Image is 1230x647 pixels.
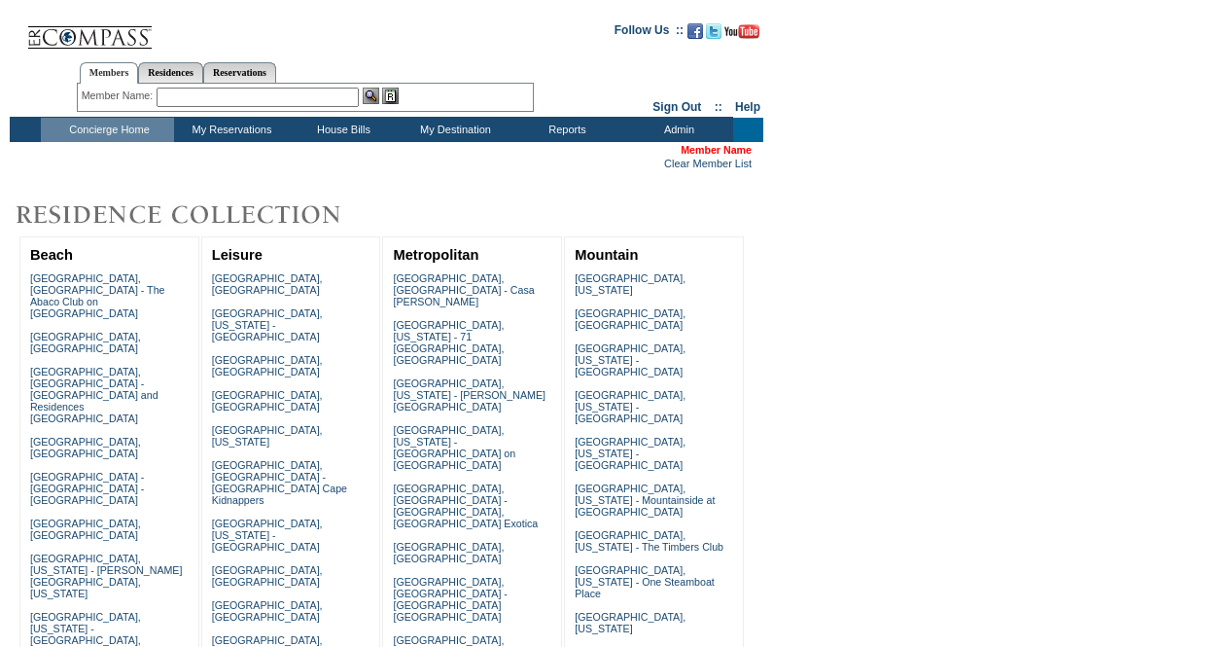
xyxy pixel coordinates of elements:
[212,424,323,448] a: [GEOGRAPHIC_DATA], [US_STATE]
[212,354,323,377] a: [GEOGRAPHIC_DATA], [GEOGRAPHIC_DATA]
[393,576,507,623] a: [GEOGRAPHIC_DATA], [GEOGRAPHIC_DATA] - [GEOGRAPHIC_DATA] [GEOGRAPHIC_DATA]
[393,377,545,413] a: [GEOGRAPHIC_DATA], [US_STATE] - [PERSON_NAME][GEOGRAPHIC_DATA]
[706,23,721,39] img: Follow us on Twitter
[398,118,510,142] td: My Destination
[735,100,760,114] a: Help
[363,88,379,104] img: View
[212,389,323,413] a: [GEOGRAPHIC_DATA], [GEOGRAPHIC_DATA]
[575,529,723,553] a: [GEOGRAPHIC_DATA], [US_STATE] - The Timbers Club
[30,471,144,506] a: [GEOGRAPHIC_DATA] - [GEOGRAPHIC_DATA] - [GEOGRAPHIC_DATA]
[30,518,141,541] a: [GEOGRAPHIC_DATA], [GEOGRAPHIC_DATA]
[30,247,73,263] a: Beach
[174,118,286,142] td: My Reservations
[724,24,759,39] img: Subscribe to our YouTube Channel
[575,272,685,296] a: [GEOGRAPHIC_DATA], [US_STATE]
[575,611,685,634] a: [GEOGRAPHIC_DATA], [US_STATE]
[393,483,538,529] a: [GEOGRAPHIC_DATA], [GEOGRAPHIC_DATA] - [GEOGRAPHIC_DATA], [GEOGRAPHIC_DATA] Exotica
[286,118,398,142] td: House Bills
[10,29,25,30] img: i.gif
[393,272,534,307] a: [GEOGRAPHIC_DATA], [GEOGRAPHIC_DATA] - Casa [PERSON_NAME]
[510,118,621,142] td: Reports
[652,100,701,114] a: Sign Out
[212,272,323,296] a: [GEOGRAPHIC_DATA], [GEOGRAPHIC_DATA]
[30,331,141,354] a: [GEOGRAPHIC_DATA], [GEOGRAPHIC_DATA]
[706,29,721,41] a: Follow us on Twitter
[575,247,638,263] a: Mountain
[575,342,685,377] a: [GEOGRAPHIC_DATA], [US_STATE] - [GEOGRAPHIC_DATA]
[212,599,323,623] a: [GEOGRAPHIC_DATA], [GEOGRAPHIC_DATA]
[212,564,323,588] a: [GEOGRAPHIC_DATA], [GEOGRAPHIC_DATA]
[724,29,759,41] a: Subscribe to our YouTube Channel
[212,247,263,263] a: Leisure
[203,62,276,83] a: Reservations
[575,307,685,331] a: [GEOGRAPHIC_DATA], [GEOGRAPHIC_DATA]
[393,541,504,564] a: [GEOGRAPHIC_DATA], [GEOGRAPHIC_DATA]
[82,88,157,104] div: Member Name:
[615,21,684,45] td: Follow Us ::
[393,247,478,263] a: Metropolitan
[30,436,141,459] a: [GEOGRAPHIC_DATA], [GEOGRAPHIC_DATA]
[80,62,139,84] a: Members
[30,272,165,319] a: [GEOGRAPHIC_DATA], [GEOGRAPHIC_DATA] - The Abaco Club on [GEOGRAPHIC_DATA]
[575,483,715,518] a: [GEOGRAPHIC_DATA], [US_STATE] - Mountainside at [GEOGRAPHIC_DATA]
[715,100,722,114] span: ::
[687,23,703,39] img: Become our fan on Facebook
[138,62,203,83] a: Residences
[575,389,685,424] a: [GEOGRAPHIC_DATA], [US_STATE] - [GEOGRAPHIC_DATA]
[41,118,174,142] td: Concierge Home
[621,118,733,142] td: Admin
[393,424,515,471] a: [GEOGRAPHIC_DATA], [US_STATE] - [GEOGRAPHIC_DATA] on [GEOGRAPHIC_DATA]
[30,553,183,599] a: [GEOGRAPHIC_DATA], [US_STATE] - [PERSON_NAME][GEOGRAPHIC_DATA], [US_STATE]
[393,319,504,366] a: [GEOGRAPHIC_DATA], [US_STATE] - 71 [GEOGRAPHIC_DATA], [GEOGRAPHIC_DATA]
[26,10,153,50] img: Compass Home
[212,307,323,342] a: [GEOGRAPHIC_DATA], [US_STATE] - [GEOGRAPHIC_DATA]
[575,436,685,471] a: [GEOGRAPHIC_DATA], [US_STATE] - [GEOGRAPHIC_DATA]
[30,366,158,424] a: [GEOGRAPHIC_DATA], [GEOGRAPHIC_DATA] - [GEOGRAPHIC_DATA] and Residences [GEOGRAPHIC_DATA]
[212,518,323,553] a: [GEOGRAPHIC_DATA], [US_STATE] - [GEOGRAPHIC_DATA]
[575,564,715,599] a: [GEOGRAPHIC_DATA], [US_STATE] - One Steamboat Place
[664,158,689,169] a: Clear
[212,459,347,506] a: [GEOGRAPHIC_DATA], [GEOGRAPHIC_DATA] - [GEOGRAPHIC_DATA] Cape Kidnappers
[382,88,399,104] img: Reservations
[692,158,752,169] a: Member List
[687,29,703,41] a: Become our fan on Facebook
[10,196,389,234] img: Destinations by Exclusive Resorts
[681,144,752,156] span: Member Name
